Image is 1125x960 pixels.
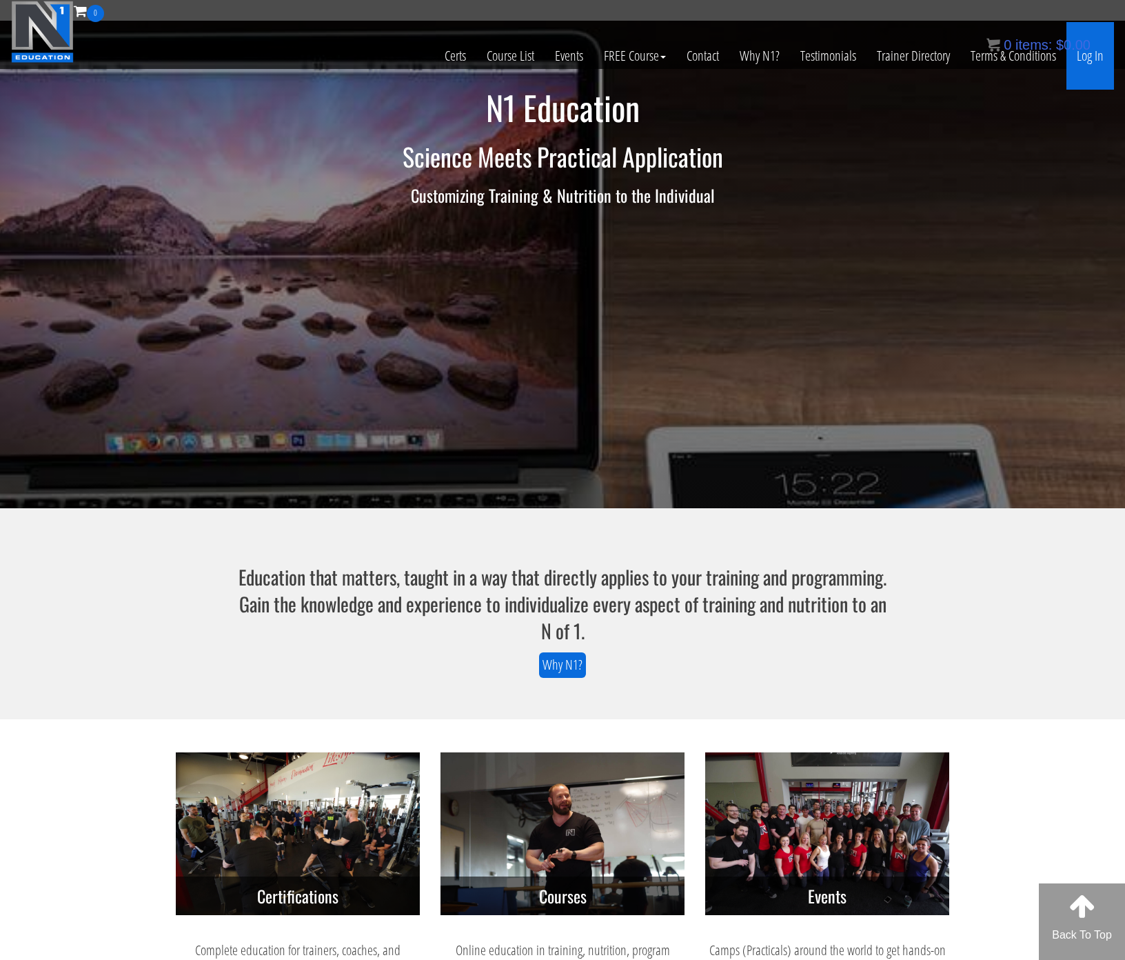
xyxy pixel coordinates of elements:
[159,143,966,170] h2: Science Meets Practical Application
[1056,37,1091,52] bdi: 0.00
[440,752,685,915] img: n1-courses
[960,22,1066,90] a: Terms & Conditions
[539,652,586,678] a: Why N1?
[1066,22,1114,90] a: Log In
[176,877,420,915] h3: Certifications
[74,1,104,20] a: 0
[476,22,545,90] a: Course List
[790,22,866,90] a: Testimonials
[1015,37,1052,52] span: items:
[729,22,790,90] a: Why N1?
[1004,37,1011,52] span: 0
[986,38,1000,52] img: icon11.png
[440,877,685,915] h3: Courses
[234,563,891,645] h3: Education that matters, taught in a way that directly applies to your training and programming. G...
[676,22,729,90] a: Contact
[11,1,74,63] img: n1-education
[434,22,476,90] a: Certs
[545,22,594,90] a: Events
[594,22,676,90] a: FREE Course
[705,877,949,915] h3: Events
[87,5,104,22] span: 0
[705,752,949,915] img: n1-events
[159,186,966,204] h3: Customizing Training & Nutrition to the Individual
[866,22,960,90] a: Trainer Directory
[986,37,1091,52] a: 0 items: $0.00
[176,752,420,915] img: n1-certifications
[1056,37,1064,52] span: $
[159,90,966,126] h1: N1 Education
